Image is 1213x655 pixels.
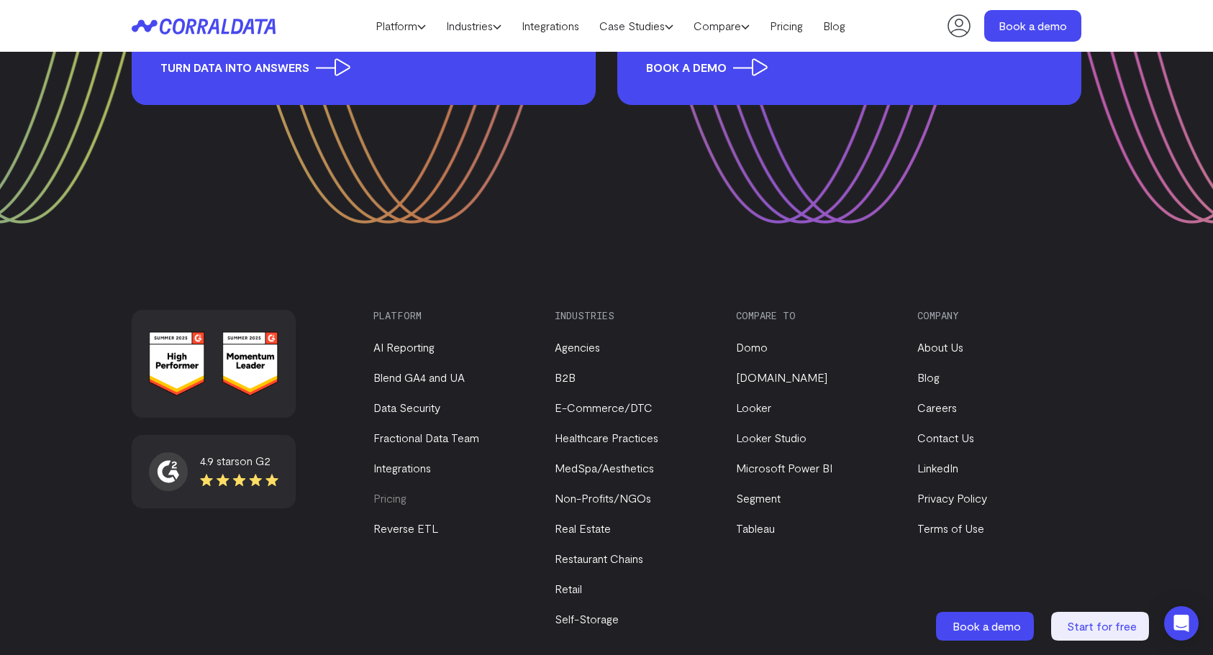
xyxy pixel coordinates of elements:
a: LinkedIn [917,461,958,475]
div: Open Intercom Messenger [1164,606,1199,641]
a: Domo [736,340,768,354]
a: Tableau [736,521,775,535]
a: E-Commerce/DTC [555,400,653,414]
a: Compare [683,15,760,37]
span: Book a demo [953,619,1021,633]
a: Start for free [1051,612,1152,641]
a: Integrations [512,15,589,37]
a: Microsoft Power BI [736,461,832,475]
a: Real Estate [555,521,611,535]
h3: Platform [373,310,530,321]
h3: Company [917,310,1074,321]
a: Pricing [760,15,813,37]
a: Careers [917,400,957,414]
a: Privacy Policy [917,491,987,505]
a: Contact Us [917,431,974,444]
a: AI Reporting [373,340,435,354]
a: Case Studies [589,15,683,37]
a: 4.9 starson G2 [149,452,278,491]
h3: Industries [555,310,712,321]
a: Fractional Data Team [373,431,479,444]
a: [DOMAIN_NAME] [736,370,827,384]
a: Looker Studio [736,431,807,444]
a: Agencies [555,340,600,354]
a: Integrations [373,461,431,475]
a: Non-Profits/NGOs [555,491,651,505]
a: Blend GA4 and UA [373,370,465,384]
a: B2B [555,370,576,384]
a: Blog [917,370,940,384]
a: MedSpa/Aesthetics [555,461,654,475]
span: Start for free [1067,619,1137,633]
span: on G2 [240,454,271,467]
a: Book a demo [936,612,1037,641]
a: Platform [365,15,436,37]
a: Terms of Use [917,521,984,535]
h3: Compare to [736,310,893,321]
span: Turn data into answers [160,58,350,76]
a: Retail [555,582,582,595]
a: Looker [736,400,771,414]
a: Blog [813,15,855,37]
a: Self-Storage [555,612,619,626]
a: Data Security [373,400,440,414]
a: Segment [736,491,781,505]
a: Restaurant Chains [555,551,643,565]
a: Industries [436,15,512,37]
span: Book a demo [646,58,768,76]
a: About Us [917,340,963,354]
a: Healthcare Practices [555,431,658,444]
a: Book a demo [984,10,1081,42]
div: 4.9 stars [200,452,278,470]
a: Pricing [373,491,406,505]
a: Reverse ETL [373,521,438,535]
